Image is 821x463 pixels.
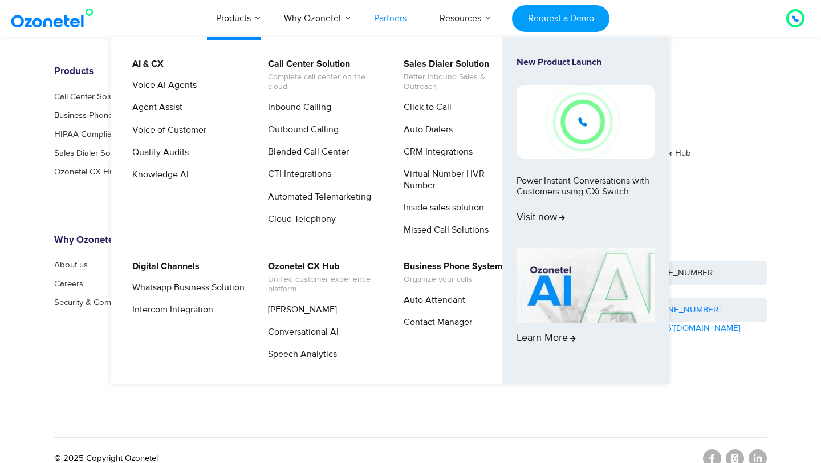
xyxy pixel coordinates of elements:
a: Intercom Integration [125,303,215,317]
a: Inside sales solution [396,201,486,215]
a: USA [PHONE_NUMBER] [601,261,767,286]
a: Inbound Calling [261,100,333,115]
a: INDIA [PHONE_NUMBER] [610,304,732,317]
a: Request a Demo [512,5,609,32]
a: New Product LaunchPower Instant Conversations with Customers using CXi SwitchVisit now [517,57,655,243]
a: Knowledge AI [125,168,190,182]
span: Better Inbound Sales & Outreach [404,72,516,92]
h6: Resources [601,66,767,78]
h6: Products [54,66,220,78]
a: Call Center SolutionComplete call center on the cloud [261,57,382,94]
a: Missed Call Solutions [396,223,490,237]
a: Careers [54,279,83,288]
span: Visit now [517,212,565,224]
a: HIPAA Compliant Call Center [54,130,161,139]
img: callhippo.png [718,269,726,278]
a: Business Phone System [54,111,142,120]
img: callhippo_sms.png [735,306,743,315]
a: Sales Dialer Solution [54,149,131,157]
a: Contact Manager [396,315,474,330]
a: Speech Analytics [261,347,339,362]
a: Digital Channels [125,259,201,274]
img: AI [517,248,655,323]
a: Ozonetel CX Hub [54,168,119,176]
a: AI & CX [125,57,165,71]
a: [EMAIL_ADDRESS][DOMAIN_NAME] [601,322,741,335]
img: callhippo.png [724,306,732,315]
span: Learn More [517,332,576,345]
span: Complete call center on the cloud [268,72,380,92]
a: Automated Telemarketing [261,190,373,204]
a: Outbound Calling [261,123,340,137]
a: Blended Call Center [261,145,351,159]
a: Virtual Number | IVR Number [396,167,518,192]
a: Security & Compliance [54,298,137,307]
a: [PERSON_NAME] [261,303,339,317]
img: New-Project-17.png [517,85,655,158]
a: Agent Assist [125,100,184,115]
a: Ozonetel CX HubUnified customer experience platform [261,259,382,296]
a: Call Center Solution [54,92,127,101]
a: Voice of Customer [125,123,208,137]
a: Click to Call [396,100,453,115]
a: Learn More [517,248,655,364]
a: CTI Integrations [261,167,333,181]
a: Conversational AI [261,325,340,339]
h6: Why Ozonetel [54,235,220,246]
a: Voice AI Agents [125,78,198,92]
a: About us [54,261,88,269]
a: CRM Integrations [396,145,474,159]
span: Organize your calls [404,275,503,285]
a: Whatsapp Business Solution [125,281,246,295]
span: Unified customer experience platform [268,275,380,294]
a: Auto Dialers [396,123,454,137]
a: Sales Dialer SolutionBetter Inbound Sales & Outreach [396,57,518,94]
a: Auto Attendant [396,293,467,307]
a: Quality Audits [125,145,190,160]
a: Cloud Telephony [261,212,338,226]
a: Business Phone SystemOrganize your calls [396,259,505,286]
